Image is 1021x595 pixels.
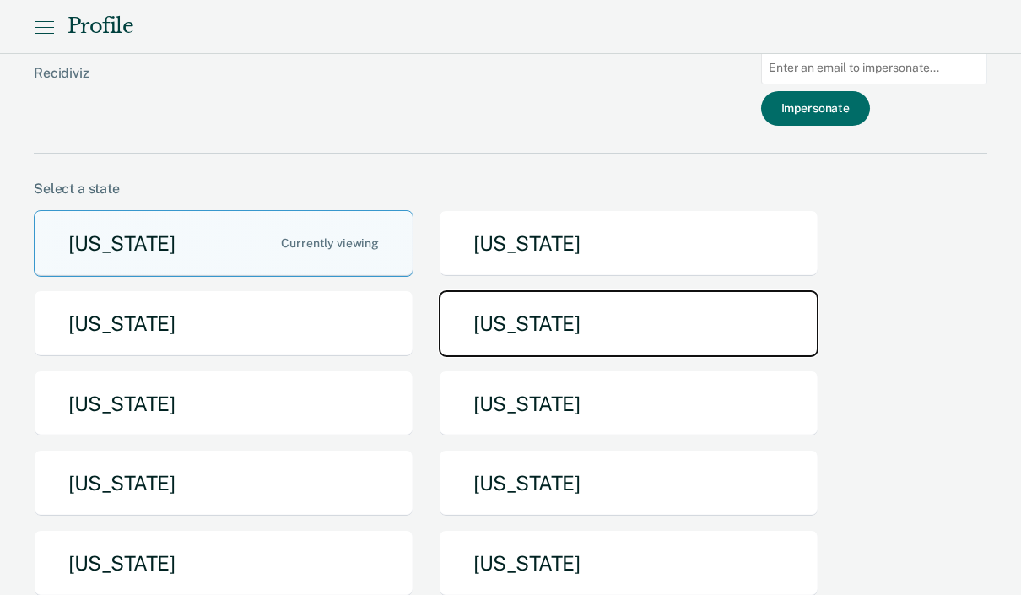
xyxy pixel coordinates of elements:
[439,450,818,517] button: [US_STATE]
[439,290,818,357] button: [US_STATE]
[439,210,818,277] button: [US_STATE]
[34,371,413,437] button: [US_STATE]
[34,450,413,517] button: [US_STATE]
[761,91,870,126] button: Impersonate
[34,290,413,357] button: [US_STATE]
[34,210,413,277] button: [US_STATE]
[34,181,987,197] div: Select a state
[34,65,618,108] div: Recidiviz
[761,51,987,84] input: Enter an email to impersonate...
[439,371,818,437] button: [US_STATE]
[68,14,133,39] div: Profile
